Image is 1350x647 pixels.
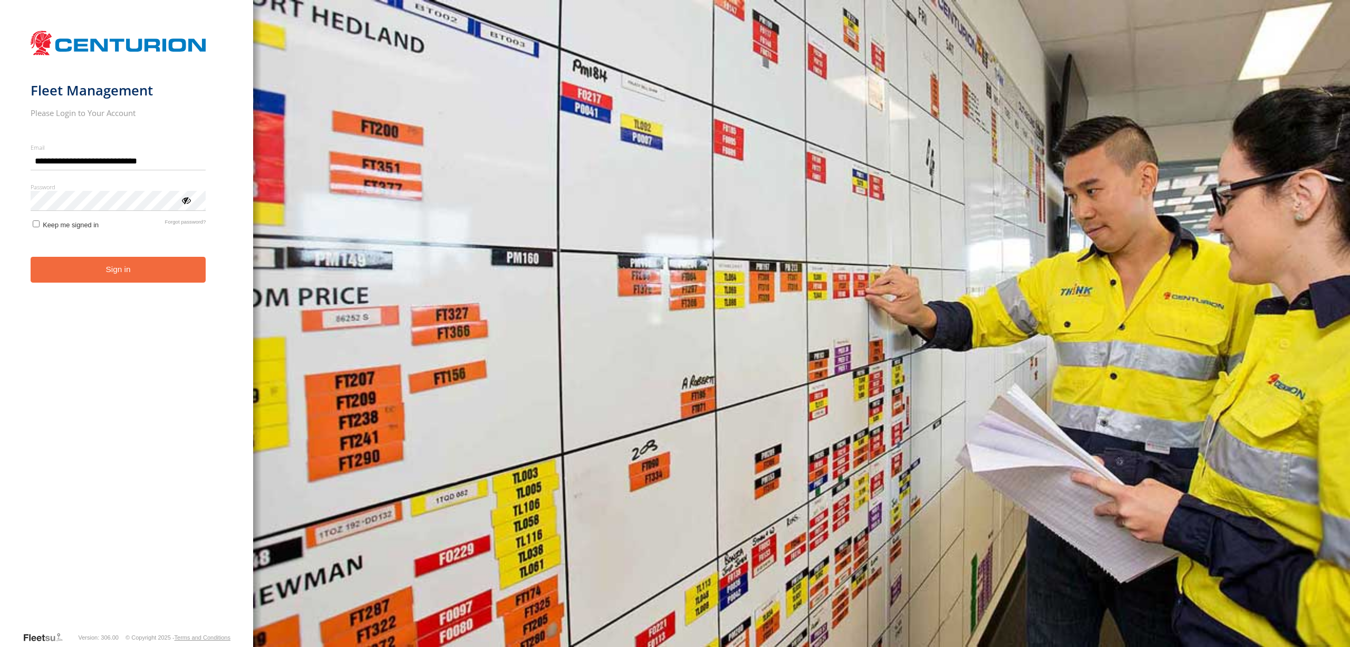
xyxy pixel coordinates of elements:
[175,634,230,641] a: Terms and Conditions
[180,195,191,205] div: ViewPassword
[31,183,206,191] label: Password
[126,634,230,641] div: © Copyright 2025 -
[31,257,206,283] button: Sign in
[31,30,206,56] img: Centurion Transport
[31,108,206,118] h2: Please Login to Your Account
[33,220,40,227] input: Keep me signed in
[165,219,206,229] a: Forgot password?
[23,632,71,643] a: Visit our Website
[43,221,99,229] span: Keep me signed in
[31,143,206,151] label: Email
[79,634,119,641] div: Version: 306.00
[31,82,206,99] h1: Fleet Management
[31,25,223,631] form: main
